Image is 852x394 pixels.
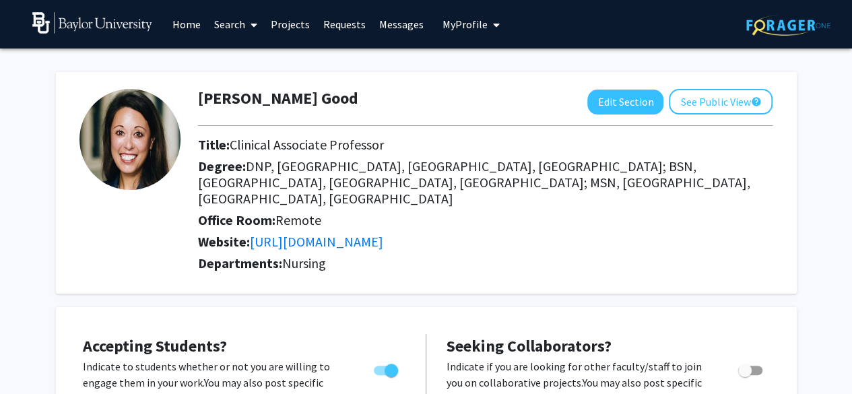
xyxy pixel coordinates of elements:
[198,89,358,108] h1: [PERSON_NAME] Good
[669,89,773,114] button: See Public View
[166,1,207,48] a: Home
[230,136,384,153] span: Clinical Associate Professor
[250,233,383,250] a: Opens in a new tab
[746,15,830,36] img: ForagerOne Logo
[733,358,770,379] div: Toggle
[10,333,57,384] iframe: Chat
[317,1,372,48] a: Requests
[282,255,326,271] span: Nursing
[275,211,321,228] span: Remote
[368,358,405,379] div: Toggle
[188,255,783,271] h2: Departments:
[79,89,181,190] img: Profile Picture
[198,158,773,207] h2: Degree:
[32,12,153,34] img: Baylor University Logo
[198,234,773,250] h2: Website:
[447,335,612,356] span: Seeking Collaborators?
[587,90,663,114] button: Edit Section
[198,158,750,207] span: DNP, [GEOGRAPHIC_DATA], [GEOGRAPHIC_DATA], [GEOGRAPHIC_DATA]; BSN, [GEOGRAPHIC_DATA], [GEOGRAPHIC...
[83,335,227,356] span: Accepting Students?
[207,1,264,48] a: Search
[264,1,317,48] a: Projects
[443,18,488,31] span: My Profile
[372,1,430,48] a: Messages
[198,212,773,228] h2: Office Room:
[750,94,761,110] mat-icon: help
[198,137,773,153] h2: Title:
